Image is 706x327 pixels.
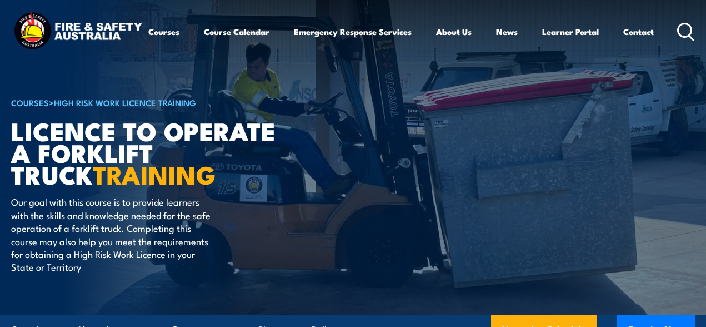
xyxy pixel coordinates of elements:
a: Emergency Response Services [294,18,412,45]
h6: > [11,96,286,109]
a: COURSES [11,96,49,108]
p: Our goal with this course is to provide learners with the skills and knowledge needed for the saf... [11,195,214,273]
a: Courses [148,18,179,45]
h1: Licence to operate a forklift truck [11,120,286,185]
a: Learner Portal [542,18,599,45]
a: About Us [436,18,472,45]
a: Course Calendar [204,18,269,45]
a: News [496,18,518,45]
a: High Risk Work Licence Training [54,96,196,108]
strong: TRAINING [93,155,216,193]
a: Contact [623,18,654,45]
